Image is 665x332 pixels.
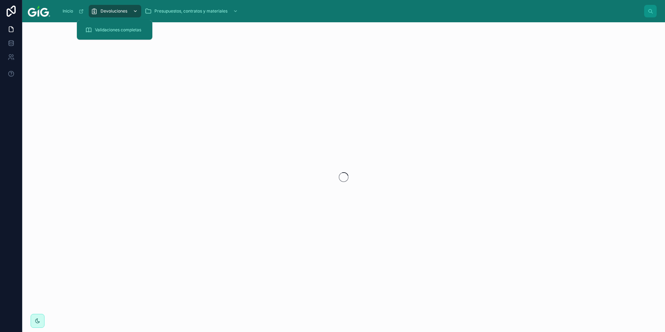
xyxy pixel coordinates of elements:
div: scrollable content [56,3,644,19]
span: Presupuestos, contratos y materiales [154,8,227,14]
span: Devoluciones [101,8,127,14]
img: App logo [28,6,50,17]
span: Validaciones completas [95,27,141,33]
a: Devoluciones [89,5,141,17]
a: Validaciones completas [81,24,148,36]
span: Inicio [63,8,73,14]
a: Inicio [59,5,87,17]
a: Presupuestos, contratos y materiales [143,5,241,17]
